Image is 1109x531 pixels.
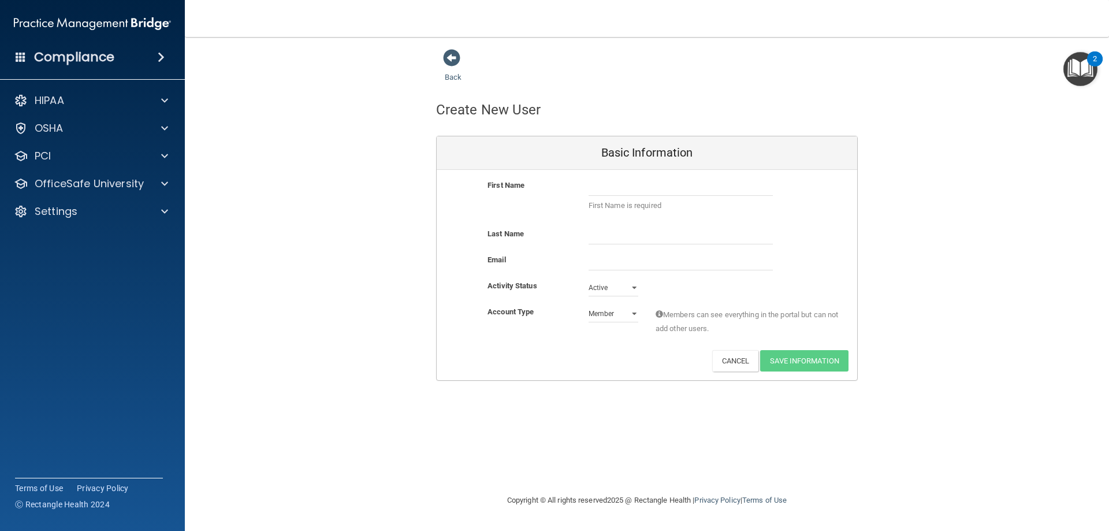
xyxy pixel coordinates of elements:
button: Cancel [712,350,759,372]
span: Ⓒ Rectangle Health 2024 [15,499,110,510]
p: First Name is required [589,199,773,213]
a: OfficeSafe University [14,177,168,191]
b: Account Type [487,307,534,316]
h4: Compliance [34,49,114,65]
div: Basic Information [437,136,857,170]
div: Copyright © All rights reserved 2025 @ Rectangle Health | | [436,482,858,519]
p: HIPAA [35,94,64,107]
b: First Name [487,181,524,190]
a: HIPAA [14,94,168,107]
img: PMB logo [14,12,171,35]
b: Activity Status [487,281,537,290]
p: OfficeSafe University [35,177,144,191]
a: PCI [14,149,168,163]
b: Last Name [487,229,524,238]
a: Terms of Use [15,482,63,494]
a: Privacy Policy [77,482,129,494]
a: OSHA [14,121,168,135]
button: Save Information [760,350,849,372]
p: OSHA [35,121,64,135]
a: Settings [14,205,168,218]
div: 2 [1093,59,1097,74]
h4: Create New User [436,102,541,117]
button: Open Resource Center, 2 new notifications [1063,52,1097,86]
a: Back [445,59,462,81]
p: Settings [35,205,77,218]
a: Terms of Use [742,496,787,504]
p: PCI [35,149,51,163]
span: Members can see everything in the portal but can not add other users. [656,308,840,336]
a: Privacy Policy [694,496,740,504]
b: Email [487,255,506,264]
